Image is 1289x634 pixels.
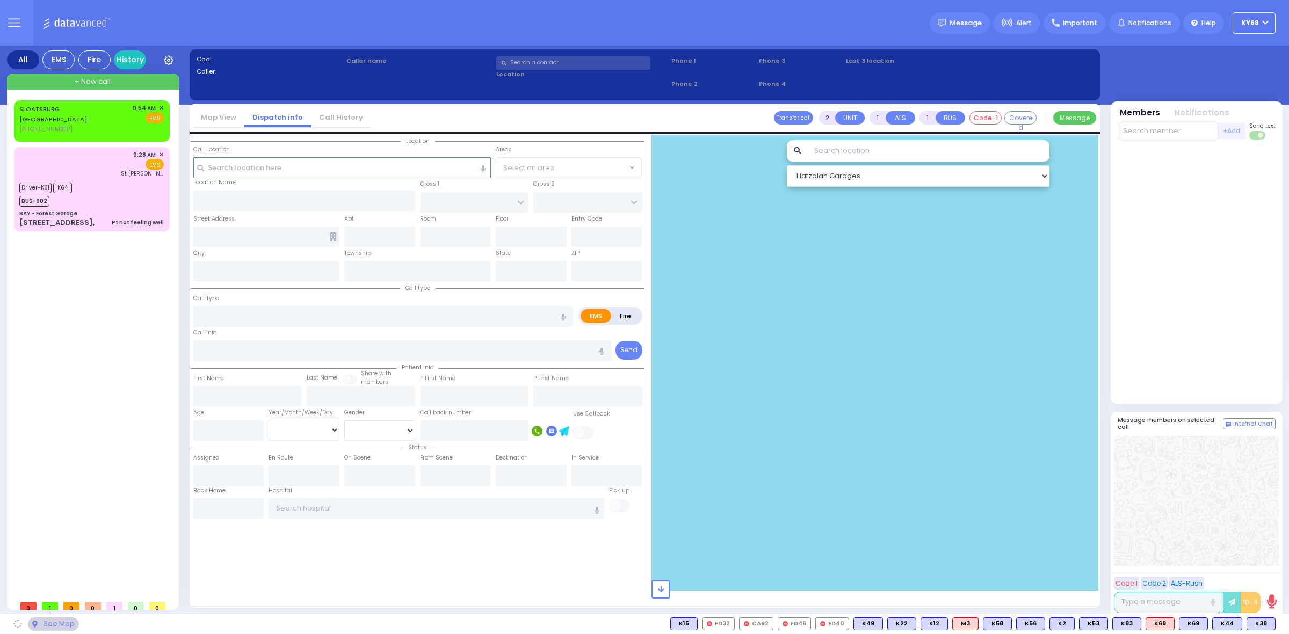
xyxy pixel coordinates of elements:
label: Areas [496,145,512,154]
label: On Scene [344,454,371,462]
div: K53 [1079,617,1108,630]
div: K15 [670,617,698,630]
label: Hospital [269,486,292,495]
span: EMS [146,159,164,170]
img: red-radio-icon.svg [783,621,788,626]
div: BLS [1247,617,1276,630]
div: K83 [1112,617,1141,630]
label: Age [193,409,204,417]
span: Location [401,137,435,145]
label: State [496,249,511,258]
button: ky68 [1233,12,1276,34]
label: Call Location [193,145,230,154]
span: Help [1201,18,1216,28]
input: Search hospital [269,498,604,519]
span: 1 [106,602,122,610]
span: Status [403,443,432,451]
label: Cad: [197,55,343,64]
label: EMS [581,309,612,323]
a: SLOATSBURG [GEOGRAPHIC_DATA] [19,105,88,124]
span: ✕ [159,104,164,113]
div: K2 [1049,617,1075,630]
h5: Message members on selected call [1118,417,1223,431]
div: K68 [1146,617,1175,630]
span: Notifications [1128,18,1171,28]
label: Room [420,215,436,223]
label: Caller name [346,56,493,65]
div: K56 [1016,617,1045,630]
label: Township [344,249,371,258]
button: Covered [1004,111,1037,125]
a: Map View [193,112,244,122]
span: Other building occupants [329,232,337,241]
label: Fire [611,309,641,323]
div: M3 [952,617,979,630]
div: BLS [887,617,916,630]
span: 9:28 AM [133,151,156,159]
span: 0 [20,602,37,610]
button: Code 1 [1114,577,1139,590]
span: 0 [85,602,101,610]
span: members [361,378,388,386]
span: Message [950,18,982,28]
div: All [7,50,39,69]
div: K49 [853,617,883,630]
span: Internal Chat [1233,420,1273,428]
div: BLS [1212,617,1242,630]
div: ALS [1146,617,1175,630]
button: Send [615,341,642,360]
input: Search location here [193,157,491,178]
div: BLS [1112,617,1141,630]
label: Pick up [609,486,629,495]
div: EMS [42,50,75,69]
div: BLS [853,617,883,630]
u: EMS [149,114,161,122]
label: In Service [571,454,599,462]
span: St Anthony [121,170,164,178]
button: BUS [936,111,965,125]
div: K22 [887,617,916,630]
input: Search member [1118,123,1218,139]
span: 1 [42,602,58,610]
button: Code 2 [1141,577,1168,590]
div: FD32 [702,617,735,630]
button: Transfer call [774,111,813,125]
div: FD46 [778,617,811,630]
img: red-radio-icon.svg [744,621,749,626]
label: En Route [269,454,293,462]
label: Call Type [193,294,219,303]
div: CAR2 [739,617,773,630]
div: K12 [921,617,948,630]
div: Pt not feeling well [112,218,164,227]
label: Location [496,70,668,79]
label: Last 3 location [846,56,969,65]
label: Entry Code [571,215,602,223]
label: Assigned [193,454,220,462]
img: red-radio-icon.svg [820,621,825,626]
label: P Last Name [533,374,569,383]
div: Fire [78,50,111,69]
span: BUS-902 [19,196,49,207]
label: Street Address [193,215,235,223]
label: Call back number [420,409,471,417]
button: ALS [886,111,915,125]
div: BLS [1016,617,1045,630]
label: Location Name [193,178,236,187]
label: City [193,249,205,258]
span: + New call [75,76,111,87]
div: K38 [1247,617,1276,630]
button: ALS-Rush [1169,577,1204,590]
label: Apt [344,215,354,223]
span: Patient info [396,363,439,371]
label: Back Home [193,486,226,495]
div: See map [28,617,78,631]
div: BLS [1049,617,1075,630]
label: Last Name [307,374,337,382]
div: BAY - Forest Garage [19,209,77,217]
span: Send text [1249,122,1276,130]
span: Phone 3 [759,56,843,65]
span: ✕ [159,150,164,159]
img: message.svg [938,19,946,27]
label: P First Name [420,374,455,383]
div: Year/Month/Week/Day [269,409,339,417]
